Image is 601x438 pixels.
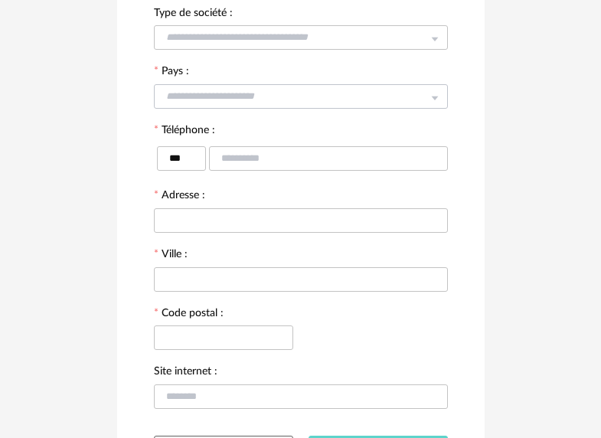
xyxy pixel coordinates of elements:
[154,366,217,380] label: Site internet :
[154,190,205,204] label: Adresse :
[154,308,224,322] label: Code postal :
[154,125,215,139] label: Téléphone :
[154,66,189,80] label: Pays :
[154,249,188,263] label: Ville :
[154,8,233,21] label: Type de société :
